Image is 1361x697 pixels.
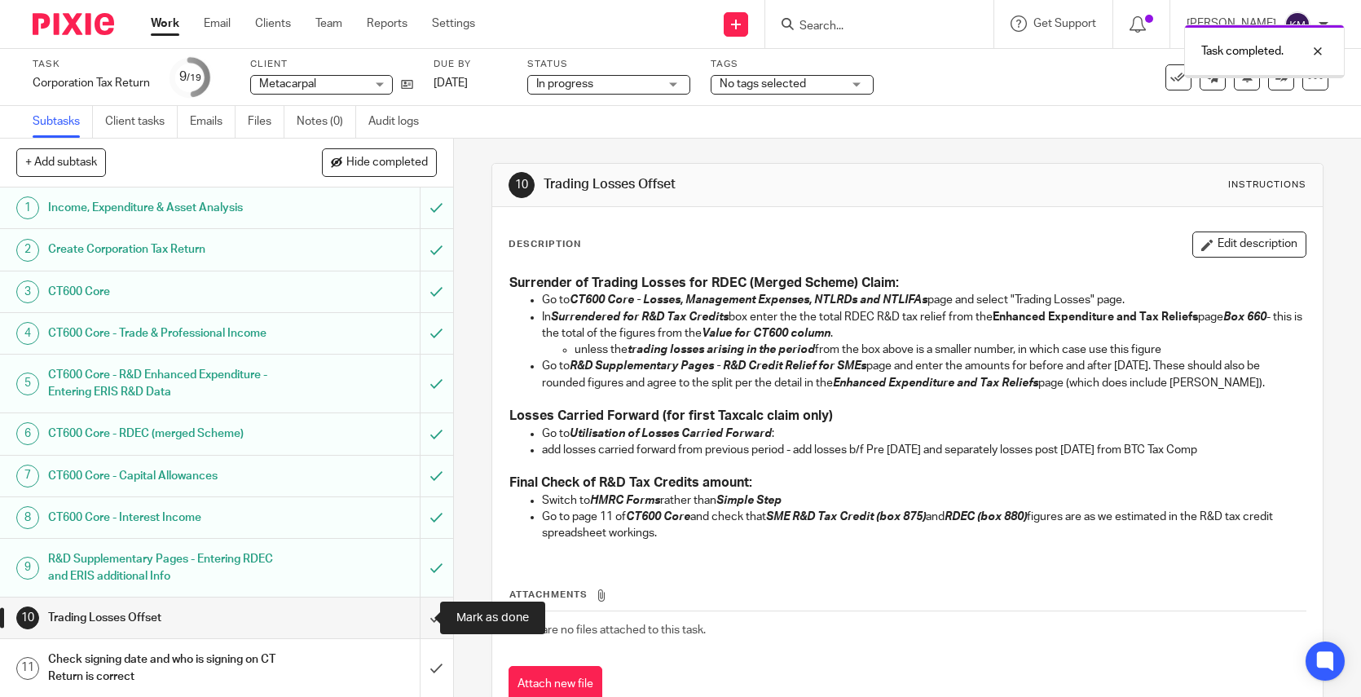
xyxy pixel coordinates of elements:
[509,238,581,251] p: Description
[151,15,179,32] a: Work
[509,476,752,489] strong: Final Check of R&D Tax Credits amount:
[1284,11,1310,37] img: svg%3E
[536,78,593,90] span: In progress
[542,292,1306,308] p: Go to page and select "Trading Losses" page.
[250,58,413,71] label: Client
[544,176,942,193] h1: Trading Losses Offset
[570,294,927,306] em: CT600 Core - Losses, Management Expenses, NTLRDs and NTLIFAs
[432,15,475,32] a: Settings
[716,495,782,506] em: Simple Step
[16,422,39,445] div: 6
[542,309,1306,342] p: In box enter the the total RDEC R&D tax relief from the page - this is the total of the figures f...
[570,360,866,372] em: R&D Supplementary Pages - R&D Credit Relief for SMEs
[48,647,285,689] h1: Check signing date and who is signing on CT Return is correct
[542,442,1306,458] p: add losses carried forward from previous period - add losses b/f Pre [DATE] and separately losses...
[551,311,729,323] em: Surrendered for R&D Tax Credits
[33,13,114,35] img: Pixie
[509,590,588,599] span: Attachments
[48,606,285,630] h1: Trading Losses Offset
[48,280,285,304] h1: CT600 Core
[16,657,39,680] div: 11
[570,428,772,439] em: Utilisation of Losses Carried Forward
[16,373,39,395] div: 5
[204,15,231,32] a: Email
[48,237,285,262] h1: Create Corporation Tax Return
[542,492,1306,509] p: Switch to rather than
[48,421,285,446] h1: CT600 Core - RDEC (merged Scheme)
[1228,179,1306,192] div: Instructions
[16,239,39,262] div: 2
[542,509,1306,542] p: Go to page 11 of and check that and figures are as we estimated in the R&D tax credit spreadsheet...
[434,58,507,71] label: Due by
[509,624,706,636] span: There are no files attached to this task.
[322,148,437,176] button: Hide completed
[626,511,690,523] em: CT600 Core
[16,506,39,529] div: 8
[833,377,1038,389] em: Enhanced Expenditure and Tax Reliefs
[16,465,39,487] div: 7
[248,106,284,138] a: Files
[16,148,106,176] button: + Add subtask
[434,77,468,89] span: [DATE]
[16,196,39,219] div: 1
[48,196,285,220] h1: Income, Expenditure & Asset Analysis
[33,58,150,71] label: Task
[16,280,39,303] div: 3
[628,344,815,355] em: trading losses arising in the period
[509,409,833,422] strong: Losses Carried Forward (for first Taxcalc claim only)
[105,106,178,138] a: Client tasks
[542,358,1306,391] p: Go to page and enter the amounts for before and after [DATE]. These should also be rounded figure...
[33,106,93,138] a: Subtasks
[1201,43,1284,60] p: Task completed.
[187,73,201,82] small: /19
[33,75,150,91] div: Corporation Tax Return
[945,511,1027,523] em: RDEC (box 880)
[527,58,690,71] label: Status
[48,363,285,404] h1: CT600 Core - R&D Enhanced Expenditure - Entering ERIS R&D Data
[367,15,407,32] a: Reports
[720,78,806,90] span: No tags selected
[48,547,285,589] h1: R&D Supplementary Pages - Entering RDEC and ERIS additional Info
[48,321,285,346] h1: CT600 Core - Trade & Professional Income
[16,607,39,629] div: 10
[255,15,291,32] a: Clients
[16,557,39,580] div: 9
[48,505,285,530] h1: CT600 Core - Interest Income
[509,276,899,289] strong: Surrender of Trading Losses for RDEC (Merged Scheme) Claim:
[259,78,316,90] span: Metacarpal
[509,172,535,198] div: 10
[368,106,431,138] a: Audit logs
[590,495,660,506] em: HMRC Forms
[766,511,926,523] em: SME R&D Tax Credit (box 875)
[346,157,428,170] span: Hide completed
[575,342,1306,358] p: unless the from the box above is a smaller number, in which case use this figure
[1192,232,1306,258] button: Edit description
[993,311,1198,323] strong: Enhanced Expenditure and Tax Reliefs
[16,322,39,345] div: 4
[1223,311,1266,323] em: Box 660
[48,464,285,488] h1: CT600 Core - Capital Allowances
[190,106,236,138] a: Emails
[315,15,342,32] a: Team
[542,426,1306,442] p: Go to :
[179,68,201,86] div: 9
[702,328,830,339] em: Value for CT600 column
[297,106,356,138] a: Notes (0)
